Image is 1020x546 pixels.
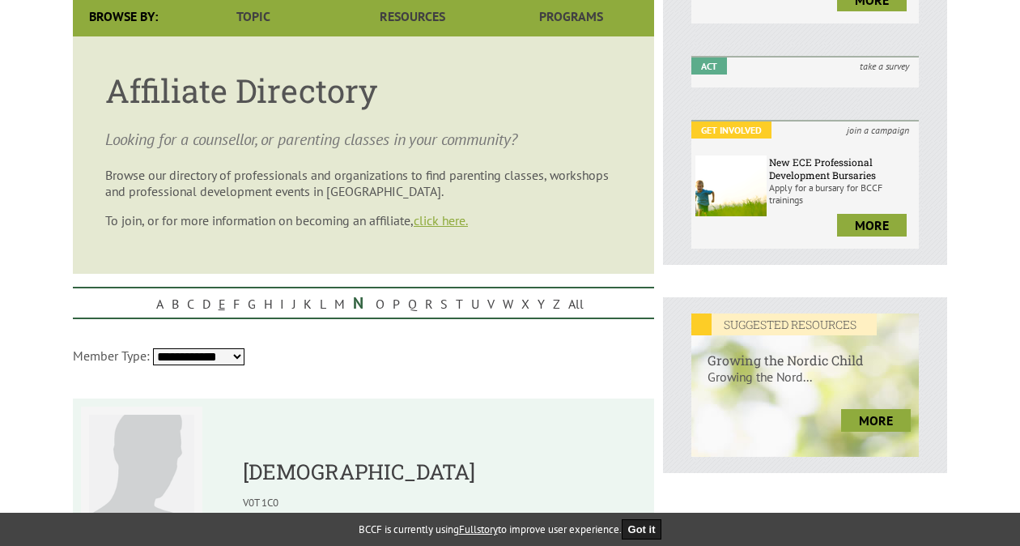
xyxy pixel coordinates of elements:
[499,292,517,316] a: W
[837,122,919,139] i: join a campaign
[436,292,452,316] a: S
[105,212,622,228] p: To join, or for more information on becoming an affiliate,
[168,292,183,316] a: B
[404,292,421,316] a: Q
[769,156,915,181] h6: New ECE Professional Development Bursaries
[691,58,727,75] em: Act
[769,181,915,206] p: Apply for a bursary for BCCF trainings
[89,415,210,536] img: Nuslhiixwta Antoinette Hans
[183,292,198,316] a: C
[276,292,288,316] a: I
[198,292,215,316] a: D
[691,369,919,401] p: Growing the Nord...
[389,292,404,316] a: P
[467,292,483,316] a: U
[533,292,549,316] a: Y
[837,214,907,237] a: more
[105,69,622,112] h1: Affiliate Directory
[564,292,588,316] a: All
[105,128,622,151] p: Looking for a counsellor, or parenting classes in your community?
[421,292,436,316] a: R
[244,292,260,316] a: G
[243,458,475,485] a: [DEMOGRAPHIC_DATA]
[372,292,389,316] a: O
[316,292,330,316] a: L
[73,348,150,364] span: Member Type:
[517,292,533,316] a: X
[152,292,168,316] a: A
[841,409,911,432] a: more
[549,292,564,316] a: Z
[260,292,276,316] a: H
[691,122,771,139] em: Get Involved
[414,212,468,228] a: click here.
[459,523,498,536] a: Fullstory
[215,292,229,316] a: E
[691,314,877,335] em: SUGGESTED RESOURCES
[288,292,300,316] a: J
[349,288,372,318] a: N
[243,496,278,510] span: V0T 1C0
[483,292,499,316] a: V
[300,292,316,316] a: K
[330,292,349,316] a: M
[229,292,244,316] a: F
[850,58,919,75] i: take a survey
[105,167,622,199] p: Browse our directory of professionals and organizations to find parenting classes, workshops and ...
[622,519,662,540] button: Got it
[452,292,467,316] a: T
[691,335,919,369] h6: Growing the Nordic Child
